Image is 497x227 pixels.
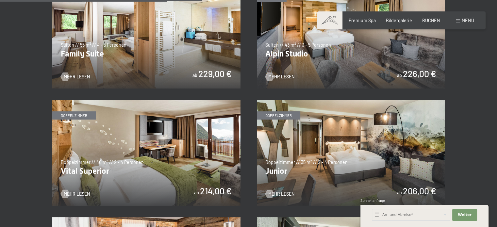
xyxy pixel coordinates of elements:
[52,100,240,206] img: Vital Superior
[64,73,90,80] span: Mehr Lesen
[462,18,474,23] span: Menü
[61,73,90,80] a: Mehr Lesen
[52,217,240,221] a: Single Alpin
[257,100,445,206] img: Junior
[452,209,477,221] button: Weiter
[265,191,294,197] a: Mehr Lesen
[349,18,376,23] a: Premium Spa
[257,217,445,221] a: Single Superior
[64,191,90,197] span: Mehr Lesen
[257,100,445,104] a: Junior
[458,212,472,218] span: Weiter
[268,191,294,197] span: Mehr Lesen
[268,73,294,80] span: Mehr Lesen
[386,18,412,23] a: Bildergalerie
[61,191,90,197] a: Mehr Lesen
[422,18,440,23] a: BUCHEN
[360,198,385,203] span: Schnellanfrage
[52,100,240,104] a: Vital Superior
[265,73,294,80] a: Mehr Lesen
